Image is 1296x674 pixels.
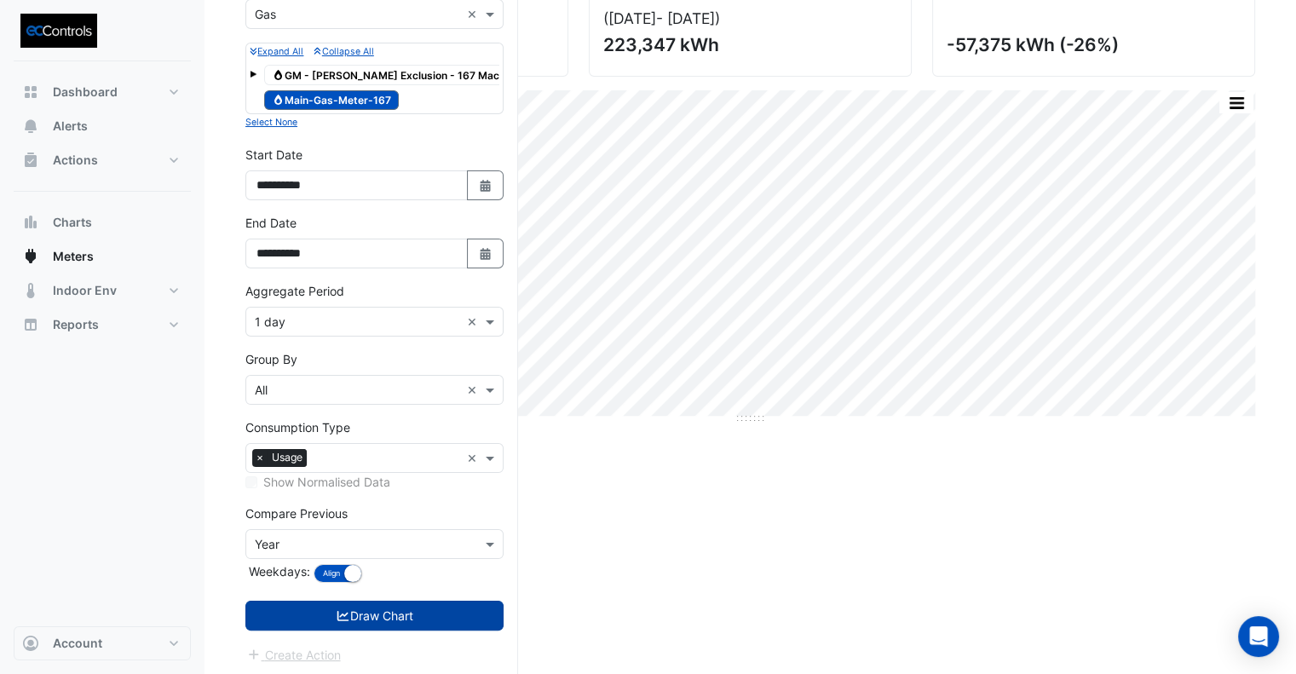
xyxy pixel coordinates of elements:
button: Charts [14,205,191,239]
span: Clear [467,313,481,331]
div: Selected meters/streams do not support normalisation [245,473,504,491]
label: Weekdays: [245,562,310,580]
span: Clear [467,381,481,399]
button: Reports [14,308,191,342]
fa-icon: Select Date [478,178,493,193]
app-icon: Alerts [22,118,39,135]
app-icon: Indoor Env [22,282,39,299]
label: Aggregate Period [245,282,344,300]
button: Alerts [14,109,191,143]
span: Meters [53,248,94,265]
app-icon: Actions [22,152,39,169]
button: Account [14,626,191,660]
span: Dashboard [53,84,118,101]
label: Start Date [245,146,302,164]
span: Actions [53,152,98,169]
label: End Date [245,214,297,232]
label: Show Normalised Data [263,473,390,491]
button: Meters [14,239,191,274]
app-icon: Reports [22,316,39,333]
button: Indoor Env [14,274,191,308]
button: Dashboard [14,75,191,109]
button: More Options [1219,92,1253,113]
span: Alerts [53,118,88,135]
span: × [252,449,268,466]
button: Select None [245,114,297,130]
div: 223,347 kWh [603,34,894,55]
button: Draw Chart [245,601,504,631]
label: Compare Previous [245,504,348,522]
span: GM - [PERSON_NAME] Exclusion - 167 Macquarie [264,65,539,85]
fa-icon: Gas [272,68,285,81]
span: Clear [467,5,481,23]
small: Collapse All [314,46,373,57]
div: Open Intercom Messenger [1238,616,1279,657]
small: Expand All [250,46,303,57]
span: - [DATE] [656,9,715,27]
span: Reports [53,316,99,333]
span: Main-Gas-Meter-167 [264,90,399,111]
span: Clear [467,449,481,467]
span: Charts [53,214,92,231]
label: Consumption Type [245,418,350,436]
button: Collapse All [314,43,373,59]
small: Select None [245,117,297,128]
div: ([DATE] ) [603,9,897,27]
span: Usage [268,449,307,466]
app-icon: Dashboard [22,84,39,101]
button: Expand All [250,43,303,59]
span: Account [53,635,102,652]
fa-icon: Gas [272,94,285,107]
button: Actions [14,143,191,177]
app-icon: Charts [22,214,39,231]
img: Company Logo [20,14,97,48]
fa-icon: Select Date [478,246,493,261]
div: -57,375 kWh (-26%) [947,34,1237,55]
span: Indoor Env [53,282,117,299]
label: Group By [245,350,297,368]
app-icon: Meters [22,248,39,265]
app-escalated-ticket-create-button: Please draw the charts first [245,646,342,660]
